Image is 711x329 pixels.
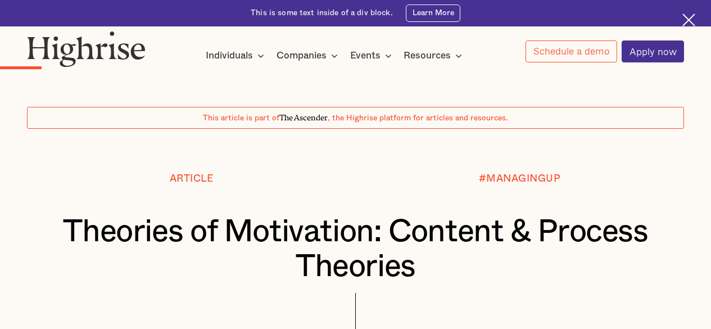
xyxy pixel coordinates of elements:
[479,173,561,184] div: #MANAGINGUP
[328,114,508,122] span: , the Highrise platform for articles and resources.
[206,49,253,62] div: Individuals
[350,49,395,62] div: Events
[277,49,341,62] div: Companies
[404,49,451,62] div: Resources
[251,8,393,19] div: This is some text inside of a div block.
[203,114,279,122] span: This article is part of
[526,40,617,62] a: Schedule a demo
[206,49,268,62] div: Individuals
[27,31,146,67] img: Highrise logo
[622,40,684,62] a: Apply now
[170,173,214,184] div: Article
[682,13,695,26] img: Cross icon
[406,4,460,22] a: Learn More
[350,49,381,62] div: Events
[55,215,656,285] h1: Theories of Motivation: Content & Process Theories
[277,49,327,62] div: Companies
[279,111,328,121] span: The Ascender
[404,49,465,62] div: Resources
